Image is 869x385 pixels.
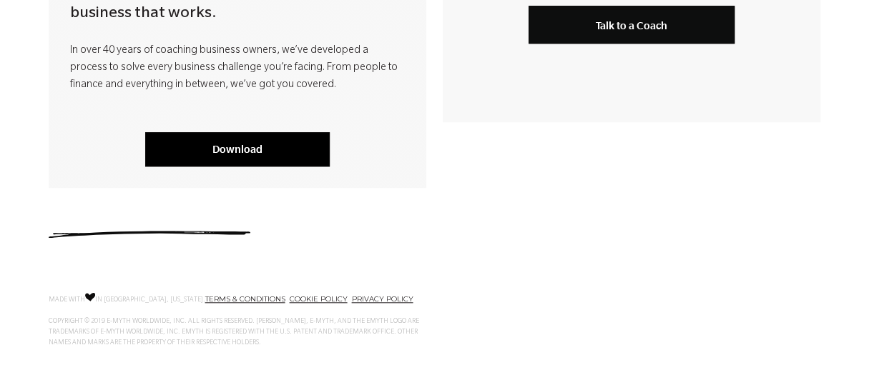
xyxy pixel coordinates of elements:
a: PRIVACY POLICY [352,294,413,304]
span: MADE WITH [49,296,85,304]
img: underline.svg [49,231,250,238]
span: COPYRIGHT © 2019 E-MYTH WORLDWIDE, INC. ALL RIGHTS RESERVED. [PERSON_NAME], E-MYTH, AND THE EMYTH... [49,318,419,346]
iframe: Chat Widget [797,316,869,385]
span: Talk to a Coach [596,19,667,31]
a: COOKIE POLICY [290,294,348,304]
a: Talk to a Coach [529,6,735,44]
p: In over 40 years of coaching business owners, we’ve developed a process to solve every business c... [70,43,406,94]
a: Download [145,132,330,166]
a: TERMS & CONDITIONS [205,294,285,304]
span: IN [GEOGRAPHIC_DATA], [US_STATE]. [95,296,205,304]
img: Love [85,292,95,301]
